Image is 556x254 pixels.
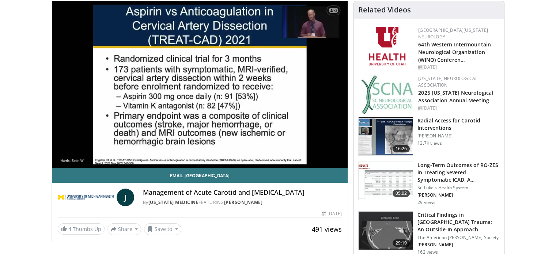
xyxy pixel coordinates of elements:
div: [DATE] [418,105,498,111]
h3: Long-Term Outcomes of RO-ZES in Treating Severed Symptomatic ICAD: A… [417,162,500,183]
img: 627c2dd7-b815-408c-84d8-5c8a7424924c.150x105_q85_crop-smart_upscale.jpg [359,162,413,200]
h4: Management of Acute Carotid and [MEDICAL_DATA] [143,189,342,197]
a: 2025 [US_STATE] Neurological Association Annual Meeting [418,89,493,104]
video-js: Video Player [52,1,348,168]
a: [US_STATE] Neurological Association [418,75,477,88]
div: [DATE] [322,211,342,217]
button: Save to [144,223,181,235]
a: J [117,189,134,206]
span: 29:19 [393,239,410,247]
a: 16:26 Radial Access for Carotid Interventions [PERSON_NAME] 13.7K views [358,117,500,156]
p: The American [PERSON_NAME] Society [417,235,500,240]
p: 29 views [417,200,435,205]
a: [PERSON_NAME] [224,199,263,205]
p: [PERSON_NAME] [417,133,500,139]
h3: Critical Findings in [GEOGRAPHIC_DATA] Trauma: An Outside-In Approach [417,211,500,233]
img: Michigan Medicine [58,189,114,206]
a: [US_STATE] Medicine [148,199,199,205]
img: 8d8e3180-86ba-4d19-9168-3f59fd7b70ab.150x105_q85_crop-smart_upscale.jpg [359,212,413,250]
span: 491 views [312,225,342,234]
h3: Radial Access for Carotid Interventions [417,117,500,132]
img: f6362829-b0a3-407d-a044-59546adfd345.png.150x105_q85_autocrop_double_scale_upscale_version-0.2.png [369,27,405,65]
span: 4 [68,225,71,232]
span: 16:26 [393,145,410,152]
img: RcxVNUapo-mhKxBX4xMDoxOjA4MTsiGN_2.150x105_q85_crop-smart_upscale.jpg [359,117,413,155]
a: Email [GEOGRAPHIC_DATA] [52,168,348,183]
button: Share [107,223,141,235]
a: 4 Thumbs Up [58,223,105,235]
p: [PERSON_NAME] [417,192,500,198]
a: [GEOGRAPHIC_DATA][US_STATE] Neurology [418,27,488,40]
a: 64th Western Intermountain Neurological Organization (WINO) Conferen… [418,41,491,63]
a: 05:02 Long-Term Outcomes of RO-ZES in Treating Severed Symptomatic ICAD: A… St. Luke's Health Sys... [358,162,500,205]
div: By FEATURING [143,199,342,206]
p: [PERSON_NAME] [417,242,500,248]
span: 05:02 [393,190,410,197]
p: 13.7K views [417,140,442,146]
h4: Related Videos [358,5,411,14]
div: [DATE] [418,64,498,71]
img: b123db18-9392-45ae-ad1d-42c3758a27aa.jpg.150x105_q85_autocrop_double_scale_upscale_version-0.2.jpg [361,75,413,114]
p: St. Luke's Health System [417,185,500,191]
